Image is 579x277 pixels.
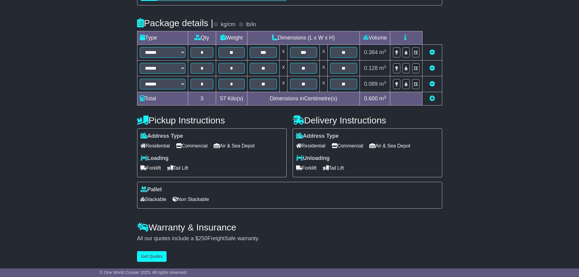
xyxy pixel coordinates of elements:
[247,92,360,106] td: Dimensions in Centimetre(s)
[369,141,410,151] span: Air & Sea Depot
[167,163,188,173] span: Tail Lift
[220,95,226,102] span: 57
[429,49,435,55] a: Remove this item
[140,163,161,173] span: Forklift
[140,155,169,162] label: Loading
[429,81,435,87] a: Remove this item
[379,65,386,71] span: m
[216,92,247,106] td: Kilo(s)
[137,251,167,262] button: Get Quotes
[379,49,386,55] span: m
[320,45,328,61] td: x
[214,141,255,151] span: Air & Sea Depot
[296,155,330,162] label: Unloading
[384,64,386,69] sup: 3
[137,115,287,125] h4: Pickup Instructions
[173,195,209,204] span: Non Stackable
[137,18,213,28] h4: Package details |
[320,76,328,92] td: x
[360,31,390,45] td: Volume
[384,80,386,85] sup: 3
[279,45,287,61] td: x
[246,21,256,28] label: lb/in
[188,31,216,45] td: Qty
[364,81,378,87] span: 0.089
[279,61,287,76] td: x
[247,31,360,45] td: Dimensions (L x W x H)
[296,133,339,140] label: Address Type
[429,95,435,102] a: Add new item
[140,141,170,151] span: Residential
[176,141,208,151] span: Commercial
[384,49,386,53] sup: 3
[140,195,167,204] span: Stackable
[332,141,363,151] span: Commercial
[364,49,378,55] span: 0.384
[137,235,442,242] div: All our quotes include a $ FreightSafe warranty.
[296,163,317,173] span: Forklift
[379,81,386,87] span: m
[140,133,183,140] label: Address Type
[364,65,378,71] span: 0.128
[293,115,442,125] h4: Delivery Instructions
[216,31,247,45] td: Weight
[379,95,386,102] span: m
[221,21,235,28] label: kg/cm
[429,65,435,71] a: Remove this item
[137,31,188,45] td: Type
[323,163,344,173] span: Tail Lift
[320,61,328,76] td: x
[296,141,326,151] span: Residential
[137,222,442,232] h4: Warranty & Insurance
[364,95,378,102] span: 0.600
[100,270,188,275] span: © One World Courier 2025. All rights reserved.
[188,92,216,106] td: 3
[384,95,386,99] sup: 3
[279,76,287,92] td: x
[198,235,208,241] span: 250
[140,186,162,193] label: Pallet
[137,92,188,106] td: Total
